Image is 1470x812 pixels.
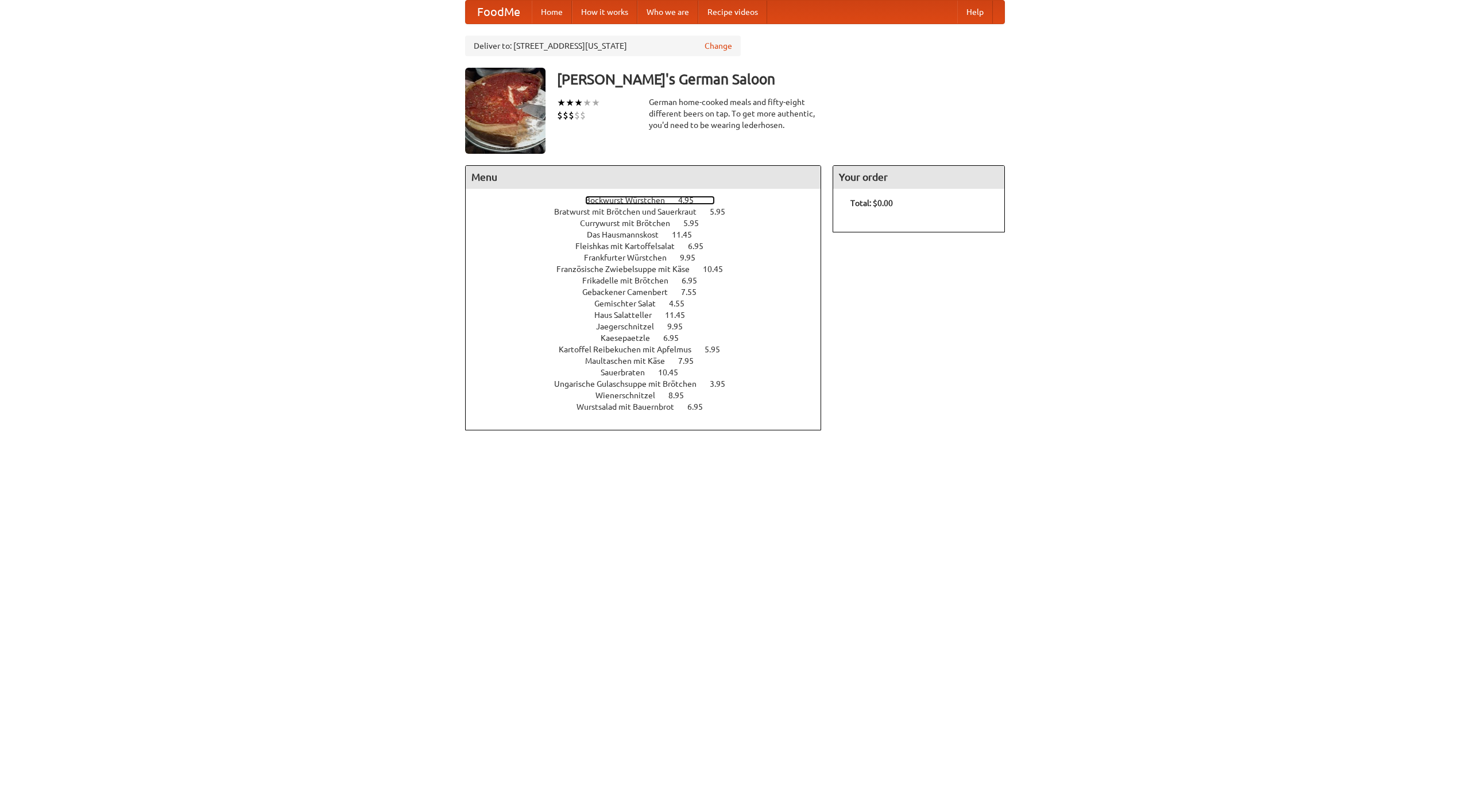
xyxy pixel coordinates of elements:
[601,368,656,377] span: Sauerbraten
[585,356,715,366] a: Maultaschen mit Käse 7.95
[577,402,686,411] span: Wurstsalad mit Bauernbrot
[637,1,698,24] a: Who we are
[594,310,706,320] a: Haus Salatteller 11.45
[568,109,574,122] li: $
[594,299,667,308] span: Gemischter Salat
[466,166,821,189] h4: Menu
[582,287,718,297] a: Gebackener Camenbert 7.55
[683,219,710,228] span: 5.95
[703,265,734,274] span: 10.45
[554,379,746,388] a: Ungarische Gulaschsuppe mit Brötchen 3.95
[710,379,737,388] span: 3.95
[698,1,767,24] a: Recipe videos
[957,1,993,24] a: Help
[465,36,741,56] div: Deliver to: [STREET_ADDRESS][US_STATE]
[594,299,706,308] a: Gemischter Salat 4.55
[582,287,679,297] span: Gebackener Camenbert
[580,219,682,228] span: Currywurst mit Brötchen
[680,253,707,262] span: 9.95
[658,368,690,377] span: 10.45
[687,402,714,411] span: 6.95
[580,219,720,228] a: Currywurst mit Brötchen 5.95
[601,333,661,343] span: Kaesepaetzle
[678,356,705,366] span: 7.95
[710,207,737,216] span: 5.95
[649,96,821,131] div: German home-cooked meals and fifty-eight different beers on tap. To get more authentic, you'd nee...
[563,109,568,122] li: $
[572,1,637,24] a: How it works
[833,166,1004,189] h4: Your order
[556,265,744,274] a: Französische Zwiebelsuppe mit Käse 10.45
[595,391,705,400] a: Wienerschnitzel 8.95
[583,96,591,109] li: ★
[587,230,713,239] a: Das Hausmannskost 11.45
[688,242,715,251] span: 6.95
[557,96,566,109] li: ★
[587,230,670,239] span: Das Hausmannskost
[465,68,546,154] img: angular.jpg
[678,196,705,205] span: 4.95
[705,40,732,52] a: Change
[591,96,600,109] li: ★
[466,1,532,24] a: FoodMe
[681,287,708,297] span: 7.55
[554,207,746,216] a: Bratwurst mit Brötchen und Sauerkraut 5.95
[559,345,703,354] span: Kartoffel Reibekuchen mit Apfelmus
[585,196,676,205] span: Bockwurst Würstchen
[596,322,704,331] a: Jaegerschnitzel 9.95
[668,391,695,400] span: 8.95
[850,199,893,208] b: Total: $0.00
[584,253,678,262] span: Frankfurter Würstchen
[577,402,724,411] a: Wurstsalad mit Bauernbrot 6.95
[557,109,563,122] li: $
[594,310,663,320] span: Haus Salatteller
[595,391,667,400] span: Wienerschnitzel
[667,322,694,331] span: 9.95
[585,196,715,205] a: Bockwurst Würstchen 4.95
[582,276,718,285] a: Frikadelle mit Brötchen 6.95
[663,333,690,343] span: 6.95
[556,265,701,274] span: Französische Zwiebelsuppe mit Käse
[574,96,583,109] li: ★
[584,253,717,262] a: Frankfurter Würstchen 9.95
[582,276,680,285] span: Frikadelle mit Brötchen
[682,276,709,285] span: 6.95
[574,109,580,122] li: $
[559,345,741,354] a: Kartoffel Reibekuchen mit Apfelmus 5.95
[705,345,732,354] span: 5.95
[580,109,586,122] li: $
[566,96,574,109] li: ★
[532,1,572,24] a: Home
[601,333,700,343] a: Kaesepaetzle 6.95
[575,242,686,251] span: Fleishkas mit Kartoffelsalat
[601,368,699,377] a: Sauerbraten 10.45
[575,242,725,251] a: Fleishkas mit Kartoffelsalat 6.95
[585,356,676,366] span: Maultaschen mit Käse
[596,322,666,331] span: Jaegerschnitzel
[554,207,708,216] span: Bratwurst mit Brötchen und Sauerkraut
[554,379,708,388] span: Ungarische Gulaschsuppe mit Brötchen
[665,310,697,320] span: 11.45
[669,299,696,308] span: 4.55
[672,230,703,239] span: 11.45
[557,68,1005,91] h3: [PERSON_NAME]'s German Saloon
